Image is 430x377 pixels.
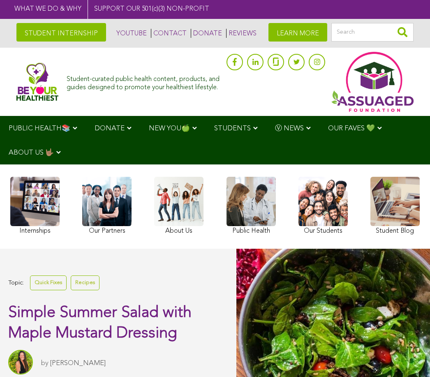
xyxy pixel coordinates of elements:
span: OUR FAVES 💚 [328,125,375,132]
span: STUDENTS [214,125,251,132]
span: DONATE [95,125,125,132]
a: DONATE [191,29,222,38]
a: STUDENT INTERNSHIP [16,23,106,42]
a: Quick Fixes [30,275,67,290]
a: [PERSON_NAME] [50,360,106,367]
a: Recipes [71,275,99,290]
span: by [41,360,49,367]
a: REVIEWS [226,29,257,38]
a: YOUTUBE [114,29,147,38]
span: Simple Summer Salad with Maple Mustard Dressing [8,305,192,341]
span: Topic: [8,278,24,289]
span: NEW YOU🍏 [149,125,190,132]
span: ABOUT US 🤟🏽 [9,149,54,156]
a: LEARN MORE [268,23,327,42]
img: Assuaged App [331,52,414,112]
iframe: Chat Widget [389,338,430,377]
input: Search [331,23,414,42]
img: Ashley Ishibashi [8,350,33,375]
span: Ⓥ NEWS [275,125,304,132]
img: glassdoor [273,58,279,66]
img: Assuaged [16,62,58,101]
div: Student-curated public health content, products, and guides designed to promote your healthiest l... [67,72,222,91]
a: CONTACT [151,29,187,38]
span: PUBLIC HEALTH📚 [9,125,70,132]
